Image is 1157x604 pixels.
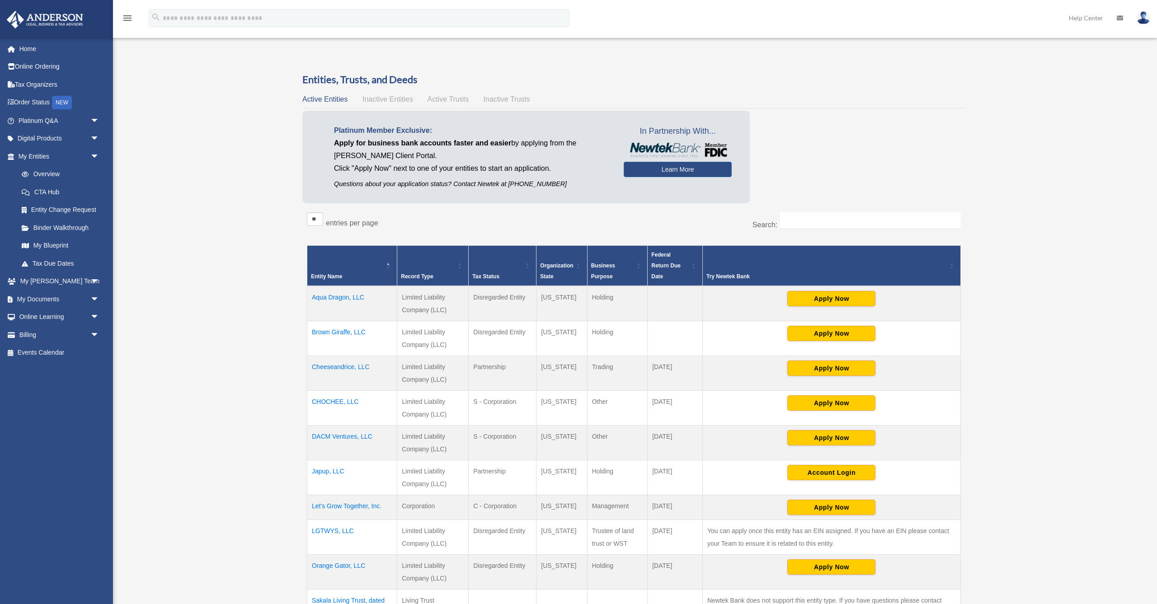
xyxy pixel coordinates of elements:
[6,344,113,362] a: Events Calendar
[334,178,610,190] p: Questions about your application status? Contact Newtek at [PHONE_NUMBER]
[469,460,536,495] td: Partnership
[6,40,113,58] a: Home
[52,96,72,109] div: NEW
[787,395,875,411] button: Apply Now
[326,219,378,227] label: entries per page
[648,391,703,426] td: [DATE]
[787,465,875,480] button: Account Login
[624,162,732,177] a: Learn More
[4,11,86,28] img: Anderson Advisors Platinum Portal
[469,391,536,426] td: S - Corporation
[536,286,587,321] td: [US_STATE]
[787,291,875,306] button: Apply Now
[469,286,536,321] td: Disregarded Entity
[536,520,587,555] td: [US_STATE]
[122,16,133,23] a: menu
[307,520,397,555] td: LGTWYS, LLC
[587,520,648,555] td: Trustee of land trust or WST
[624,124,732,139] span: In Partnership With...
[90,326,108,344] span: arrow_drop_down
[90,147,108,166] span: arrow_drop_down
[311,273,342,280] span: Entity Name
[472,273,499,280] span: Tax Status
[648,495,703,520] td: [DATE]
[307,356,397,391] td: Cheeseandrice, LLC
[587,356,648,391] td: Trading
[90,290,108,309] span: arrow_drop_down
[469,426,536,460] td: S - Corporation
[484,95,530,103] span: Inactive Trusts
[6,326,113,344] a: Billingarrow_drop_down
[397,555,469,590] td: Limited Liability Company (LLC)
[536,426,587,460] td: [US_STATE]
[469,520,536,555] td: Disregarded Entity
[307,321,397,356] td: Brown Giraffe, LLC
[6,130,113,148] a: Digital Productsarrow_drop_down
[702,246,960,286] th: Try Newtek Bank : Activate to sort
[397,246,469,286] th: Record Type: Activate to sort
[334,139,511,147] span: Apply for business bank accounts faster and easier
[536,246,587,286] th: Organization State: Activate to sort
[307,391,397,426] td: CHOCHEE, LLC
[6,94,113,112] a: Order StatusNEW
[536,321,587,356] td: [US_STATE]
[587,495,648,520] td: Management
[401,273,433,280] span: Record Type
[90,308,108,327] span: arrow_drop_down
[307,246,397,286] th: Entity Name: Activate to invert sorting
[307,286,397,321] td: Aqua Dragon, LLC
[6,290,113,308] a: My Documentsarrow_drop_down
[536,356,587,391] td: [US_STATE]
[397,286,469,321] td: Limited Liability Company (LLC)
[591,262,615,280] span: Business Purpose
[6,147,108,165] a: My Entitiesarrow_drop_down
[587,321,648,356] td: Holding
[307,555,397,590] td: Orange Gator, LLC
[13,219,108,237] a: Binder Walkthrough
[648,246,703,286] th: Federal Return Due Date: Activate to sort
[706,271,947,282] div: Try Newtek Bank
[787,468,875,476] a: Account Login
[397,495,469,520] td: Corporation
[787,430,875,445] button: Apply Now
[397,426,469,460] td: Limited Liability Company (LLC)
[90,130,108,148] span: arrow_drop_down
[587,286,648,321] td: Holding
[13,183,108,201] a: CTA Hub
[648,555,703,590] td: [DATE]
[587,246,648,286] th: Business Purpose: Activate to sort
[334,124,610,137] p: Platinum Member Exclusive:
[787,559,875,575] button: Apply Now
[362,95,413,103] span: Inactive Entities
[397,321,469,356] td: Limited Liability Company (LLC)
[787,500,875,515] button: Apply Now
[428,95,469,103] span: Active Trusts
[469,555,536,590] td: Disregarded Entity
[90,272,108,291] span: arrow_drop_down
[536,555,587,590] td: [US_STATE]
[334,137,610,162] p: by applying from the [PERSON_NAME] Client Portal.
[536,495,587,520] td: [US_STATE]
[587,555,648,590] td: Holding
[469,356,536,391] td: Partnership
[307,460,397,495] td: Japup, LLC
[397,391,469,426] td: Limited Liability Company (LLC)
[307,426,397,460] td: DACM Ventures, LLC
[536,391,587,426] td: [US_STATE]
[6,58,113,76] a: Online Ordering
[13,254,108,272] a: Tax Due Dates
[6,75,113,94] a: Tax Organizers
[151,12,161,22] i: search
[13,237,108,255] a: My Blueprint
[334,162,610,175] p: Click "Apply Now" next to one of your entities to start an application.
[6,272,113,290] a: My [PERSON_NAME] Teamarrow_drop_down
[469,246,536,286] th: Tax Status: Activate to sort
[6,112,113,130] a: Platinum Q&Aarrow_drop_down
[302,73,965,87] h3: Entities, Trusts, and Deeds
[469,495,536,520] td: C - Corporation
[587,460,648,495] td: Holding
[787,361,875,376] button: Apply Now
[469,321,536,356] td: Disregarded Entity
[648,426,703,460] td: [DATE]
[587,391,648,426] td: Other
